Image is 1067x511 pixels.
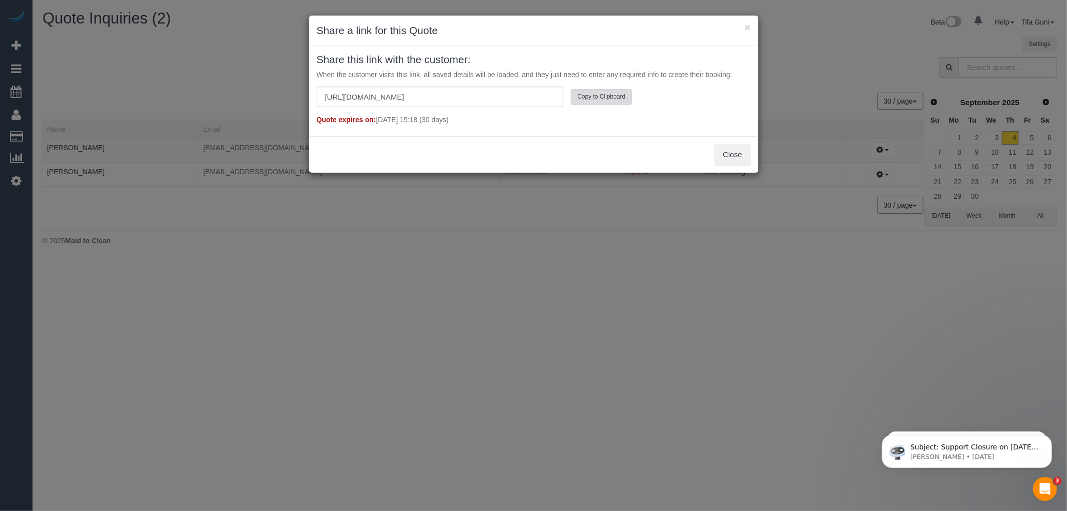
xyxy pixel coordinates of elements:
p: [DATE] 15:18 (30 days) [317,115,751,125]
iframe: Intercom live chat [1033,477,1057,501]
button: Copy to Clipboard [571,89,632,105]
strong: Quote expires on: [317,116,376,124]
p: When the customer visits this link, all saved details will be loaded, and they just need to enter... [317,70,751,80]
button: × [744,22,750,33]
iframe: Intercom notifications message [867,414,1067,484]
button: Close [714,144,750,165]
span: 3 [1053,477,1061,485]
h3: Share this link with the customer: [317,54,751,65]
h3: Share a link for this Quote [317,23,751,38]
